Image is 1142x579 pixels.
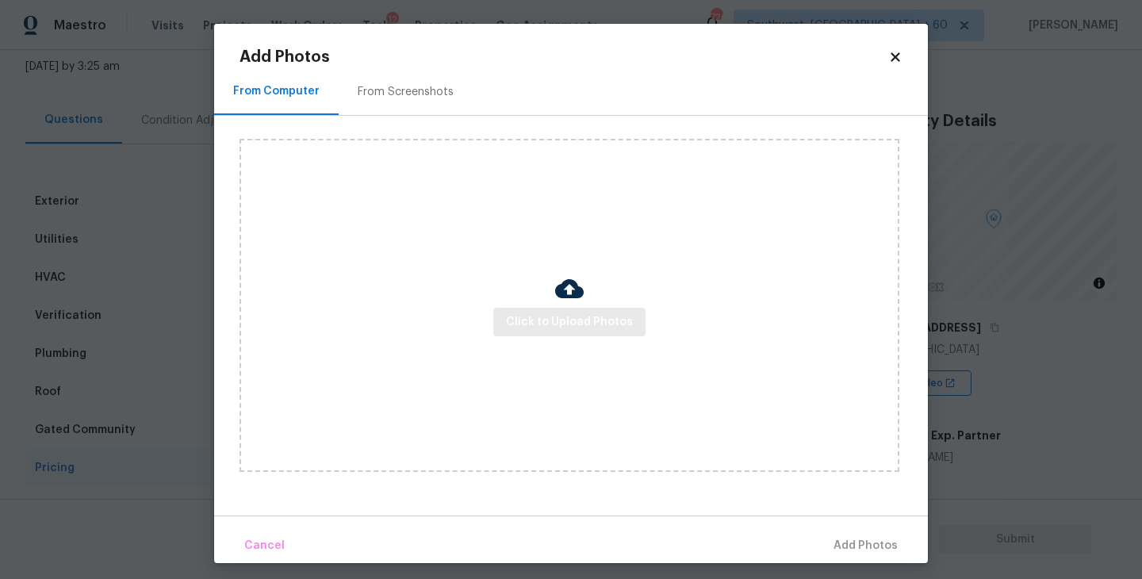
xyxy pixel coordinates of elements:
[240,49,888,65] h2: Add Photos
[506,313,633,332] span: Click to Upload Photos
[493,308,646,337] button: Click to Upload Photos
[233,83,320,99] div: From Computer
[244,536,285,556] span: Cancel
[358,84,454,100] div: From Screenshots
[555,274,584,303] img: Cloud Upload Icon
[238,529,291,563] button: Cancel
